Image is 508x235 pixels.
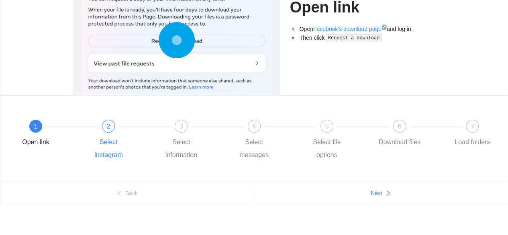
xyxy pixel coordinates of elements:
div: 3Select information [158,120,231,161]
div: Select file options [304,136,350,161]
span: 7 [471,123,474,130]
span: 4 [252,123,256,130]
span: Next [371,189,382,198]
div: Select Instagram [85,136,132,161]
li: Open and log in. [298,25,435,33]
div: Download files [379,136,420,149]
div: Select messages [231,136,277,161]
div: 6Download files [376,120,449,149]
div: Select information [158,136,204,161]
div: 5Select file options [304,120,376,161]
span: right [386,190,391,197]
div: 1Open link [12,120,85,149]
code: Request a download [326,34,382,42]
div: 4Select messages [231,120,304,161]
div: 2Select Instagram [85,120,158,161]
span: 6 [398,123,401,130]
span: 1 [34,123,38,130]
a: Facebook's download page↗ [313,26,387,32]
li: Then click [298,33,435,43]
div: Open link [22,136,49,149]
span: 2 [107,123,110,130]
span: 3 [180,123,183,130]
span: 5 [325,123,328,130]
button: Nextright [254,187,508,200]
div: 7Load folders [449,120,496,149]
button: leftBack [0,187,254,200]
div: Load folders [455,136,490,149]
sup: ↗ [382,25,387,29]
